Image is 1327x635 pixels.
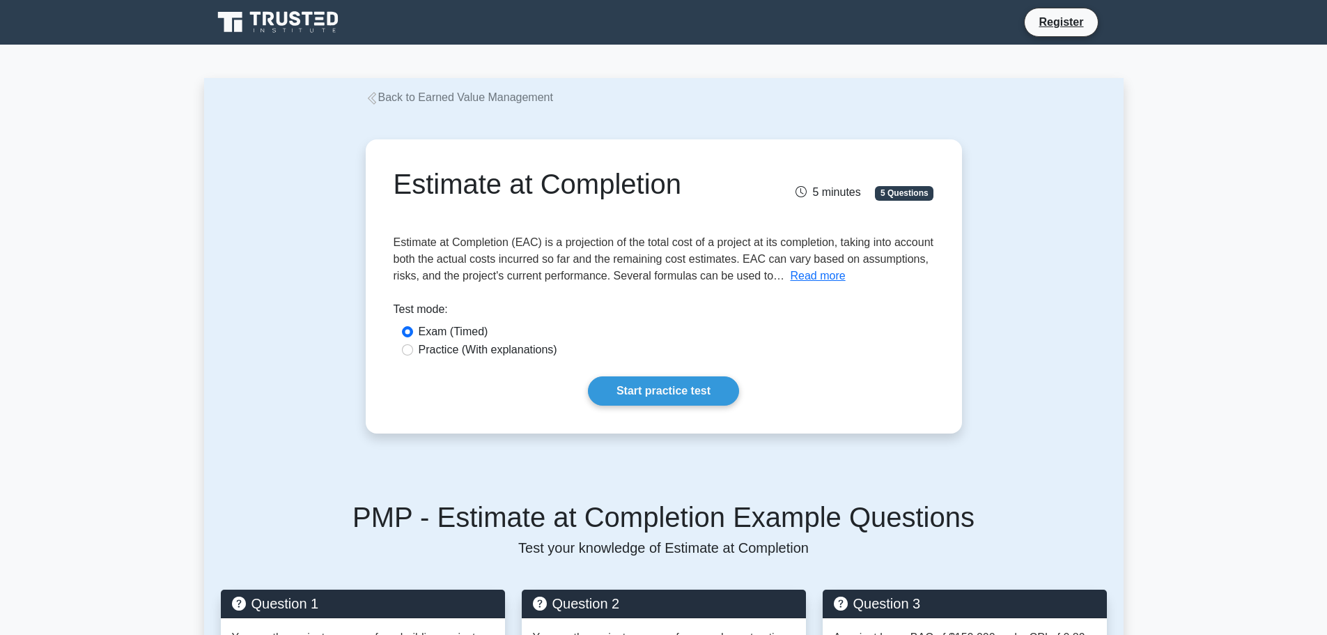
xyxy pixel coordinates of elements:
h5: Question 1 [232,595,494,612]
a: Back to Earned Value Management [366,91,553,103]
span: 5 minutes [796,186,860,198]
p: Test your knowledge of Estimate at Completion [221,540,1107,556]
button: Read more [791,268,846,284]
span: Estimate at Completion (EAC) is a projection of the total cost of a project at its completion, ta... [394,236,934,282]
h5: Question 3 [834,595,1096,612]
label: Practice (With explanations) [419,342,557,358]
h5: PMP - Estimate at Completion Example Questions [221,500,1107,534]
h5: Question 2 [533,595,795,612]
div: Test mode: [394,301,934,323]
span: 5 Questions [875,186,933,200]
a: Start practice test [588,376,739,406]
a: Register [1030,13,1092,31]
label: Exam (Timed) [419,323,488,340]
h1: Estimate at Completion [394,167,748,201]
